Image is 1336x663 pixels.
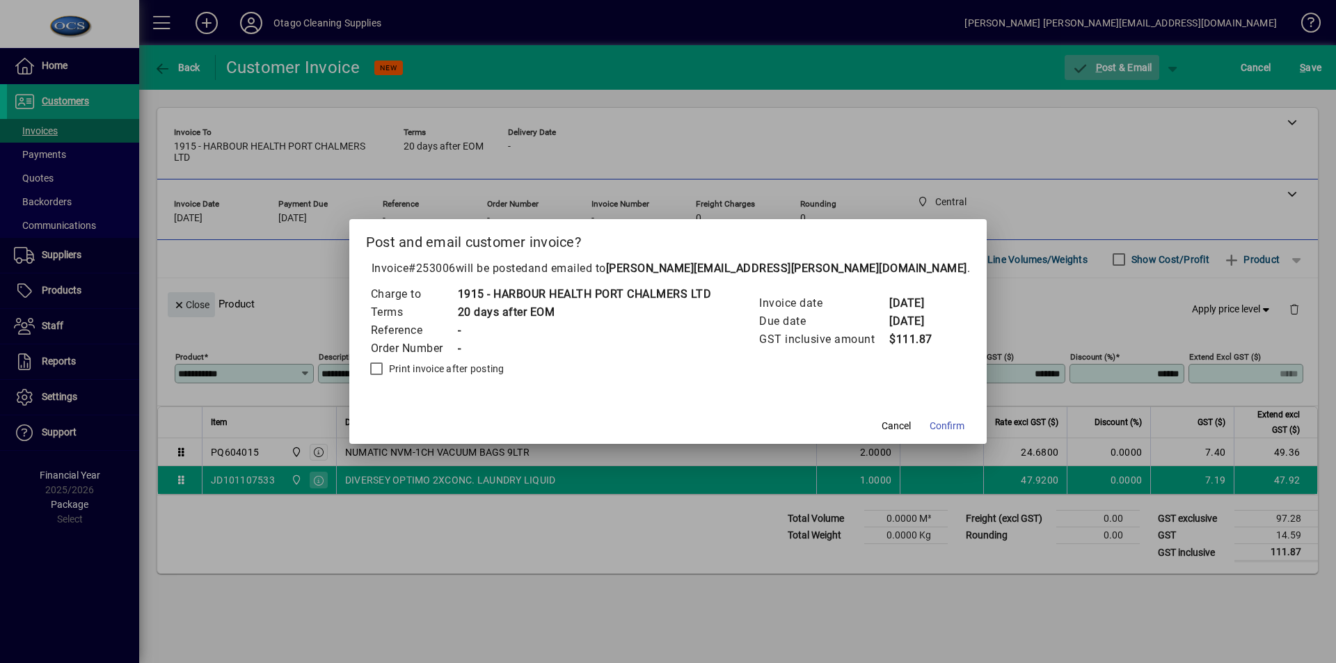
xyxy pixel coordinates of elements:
td: 20 days after EOM [457,303,712,321]
h2: Post and email customer invoice? [349,219,987,259]
td: $111.87 [889,330,944,349]
button: Cancel [874,413,918,438]
td: Reference [370,321,457,340]
td: Terms [370,303,457,321]
p: Invoice will be posted . [366,260,971,277]
td: - [457,340,712,358]
td: - [457,321,712,340]
td: Order Number [370,340,457,358]
b: [PERSON_NAME][EMAIL_ADDRESS][PERSON_NAME][DOMAIN_NAME] [606,262,967,275]
td: Invoice date [758,294,889,312]
td: [DATE] [889,312,944,330]
span: #253006 [408,262,456,275]
label: Print invoice after posting [386,362,504,376]
span: Cancel [882,419,911,433]
td: 1915 - HARBOUR HEALTH PORT CHALMERS LTD [457,285,712,303]
td: Due date [758,312,889,330]
td: Charge to [370,285,457,303]
button: Confirm [924,413,970,438]
span: and emailed to [528,262,967,275]
td: GST inclusive amount [758,330,889,349]
span: Confirm [930,419,964,433]
td: [DATE] [889,294,944,312]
